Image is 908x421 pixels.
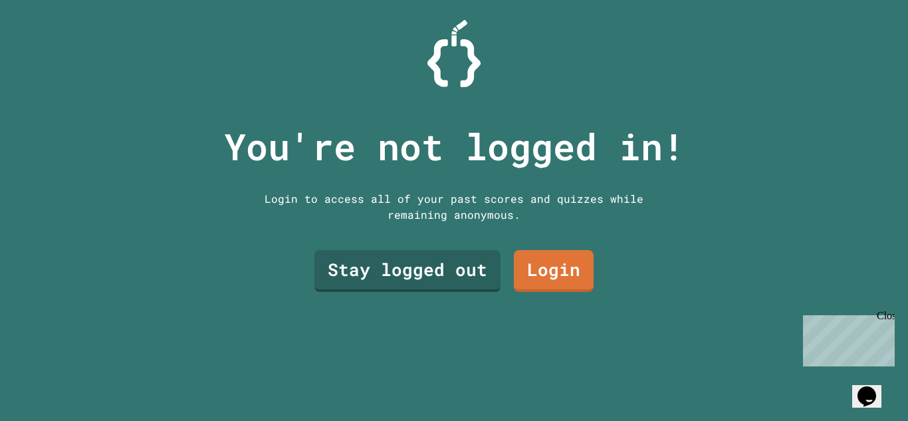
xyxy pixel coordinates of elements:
[852,368,895,408] iframe: chat widget
[255,191,653,223] div: Login to access all of your past scores and quizzes while remaining anonymous.
[798,310,895,366] iframe: chat widget
[5,5,92,84] div: Chat with us now!Close
[224,119,685,174] p: You're not logged in!
[314,250,501,292] a: Stay logged out
[427,20,481,87] img: Logo.svg
[514,250,594,292] a: Login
